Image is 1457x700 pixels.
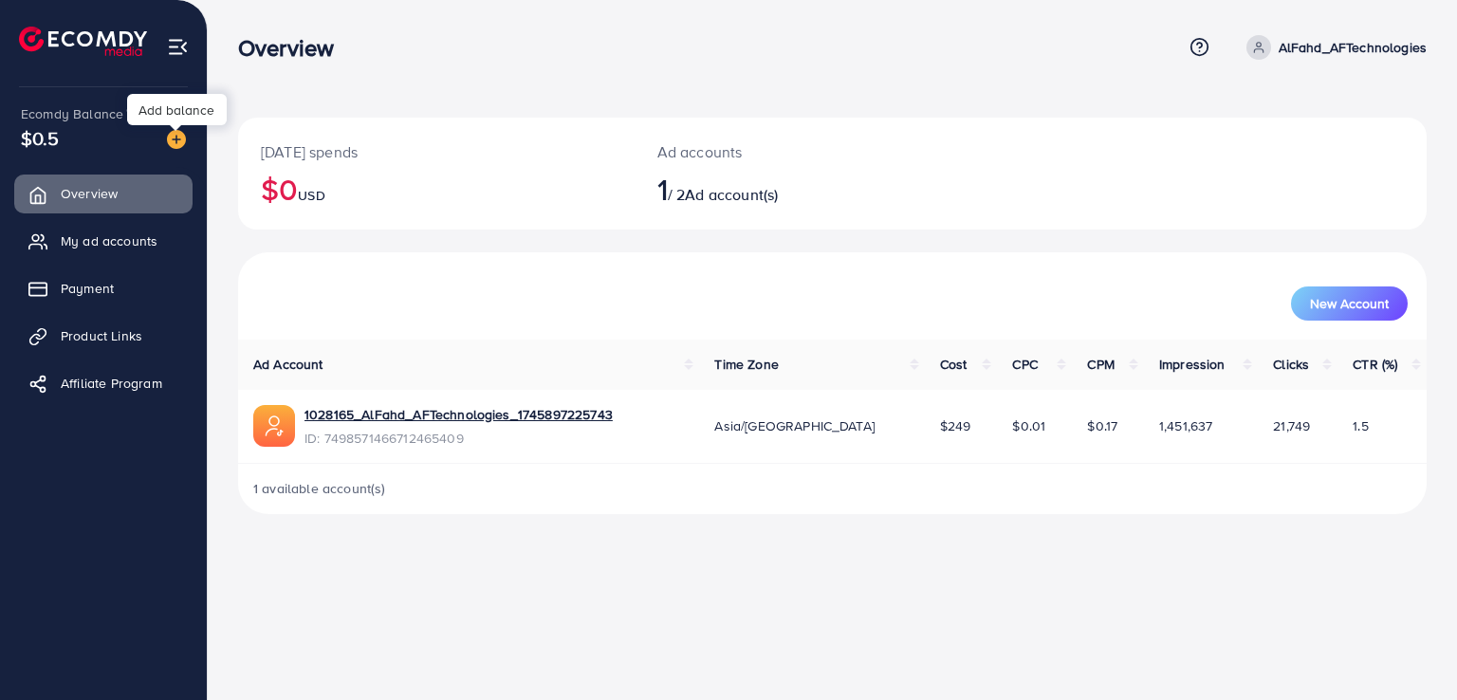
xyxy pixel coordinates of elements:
a: AlFahd_AFTechnologies [1239,35,1427,60]
img: menu [167,36,189,58]
a: Payment [14,269,193,307]
a: Product Links [14,317,193,355]
span: Payment [61,279,114,298]
span: Overview [61,184,118,203]
p: AlFahd_AFTechnologies [1279,36,1427,59]
span: 1.5 [1353,416,1368,435]
span: 1,451,637 [1159,416,1212,435]
h2: / 2 [657,171,909,207]
span: New Account [1310,297,1389,310]
iframe: Chat [1376,615,1443,686]
span: Ecomdy Balance [21,104,123,123]
p: Ad accounts [657,140,909,163]
span: Impression [1159,355,1226,374]
span: 1 [657,167,668,211]
h2: $0 [261,171,612,207]
h3: Overview [238,34,349,62]
span: CPC [1012,355,1037,374]
span: $0.01 [1012,416,1045,435]
span: USD [298,186,324,205]
button: New Account [1291,286,1408,321]
img: image [167,130,186,149]
a: My ad accounts [14,222,193,260]
span: Asia/[GEOGRAPHIC_DATA] [714,416,875,435]
span: $0.5 [21,124,60,152]
span: My ad accounts [61,231,157,250]
span: $249 [940,416,971,435]
span: Clicks [1273,355,1309,374]
p: [DATE] spends [261,140,612,163]
div: Add balance [127,94,227,125]
span: Time Zone [714,355,778,374]
span: Product Links [61,326,142,345]
span: CTR (%) [1353,355,1397,374]
span: CPM [1087,355,1114,374]
a: Overview [14,175,193,212]
span: $0.17 [1087,416,1117,435]
a: Affiliate Program [14,364,193,402]
span: Cost [940,355,968,374]
span: Ad account(s) [685,184,778,205]
span: Ad Account [253,355,323,374]
img: ic-ads-acc.e4c84228.svg [253,405,295,447]
span: Affiliate Program [61,374,162,393]
span: ID: 7498571466712465409 [304,429,613,448]
a: 1028165_AlFahd_AFTechnologies_1745897225743 [304,405,613,424]
span: 1 available account(s) [253,479,386,498]
span: 21,749 [1273,416,1310,435]
img: logo [19,27,147,56]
